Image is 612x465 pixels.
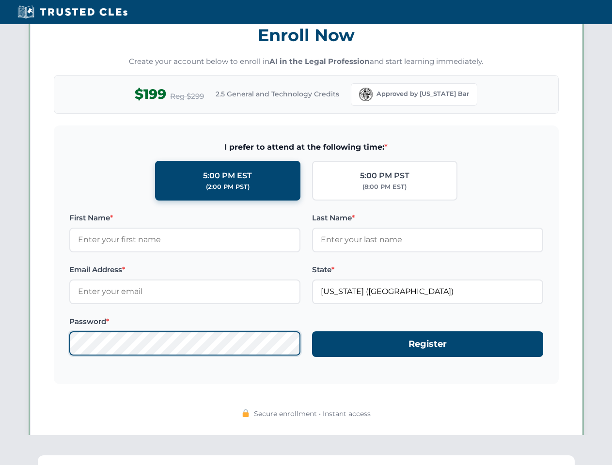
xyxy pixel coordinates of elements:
[377,89,469,99] span: Approved by [US_STATE] Bar
[69,316,300,327] label: Password
[69,279,300,304] input: Enter your email
[359,88,373,101] img: Florida Bar
[312,212,543,224] label: Last Name
[242,409,250,417] img: 🔒
[54,20,559,50] h3: Enroll Now
[69,228,300,252] input: Enter your first name
[216,89,339,99] span: 2.5 General and Technology Credits
[206,182,250,192] div: (2:00 PM PST)
[69,212,300,224] label: First Name
[203,170,252,182] div: 5:00 PM EST
[254,408,371,419] span: Secure enrollment • Instant access
[69,264,300,276] label: Email Address
[69,141,543,154] span: I prefer to attend at the following time:
[54,56,559,67] p: Create your account below to enroll in and start learning immediately.
[362,182,407,192] div: (8:00 PM EST)
[135,83,166,105] span: $199
[360,170,409,182] div: 5:00 PM PST
[312,279,543,304] input: Florida (FL)
[170,91,204,102] span: Reg $299
[312,264,543,276] label: State
[312,228,543,252] input: Enter your last name
[269,57,370,66] strong: AI in the Legal Profession
[15,5,130,19] img: Trusted CLEs
[312,331,543,357] button: Register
